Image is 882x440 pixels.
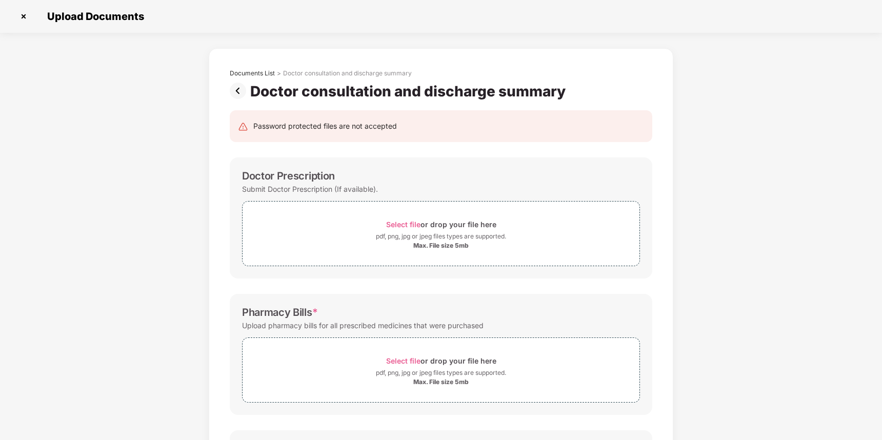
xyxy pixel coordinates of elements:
div: Submit Doctor Prescription (If available). [242,182,378,196]
span: Select fileor drop your file herepdf, png, jpg or jpeg files types are supported.Max. File size 5mb [243,209,639,258]
div: Password protected files are not accepted [253,121,397,132]
div: Doctor consultation and discharge summary [250,83,570,100]
span: Select file [386,220,420,229]
img: svg+xml;base64,PHN2ZyB4bWxucz0iaHR0cDovL3d3dy53My5vcmcvMjAwMC9zdmciIHdpZHRoPSIyNCIgaGVpZ2h0PSIyNC... [238,122,248,132]
div: Max. File size 5mb [413,378,469,386]
div: Doctor consultation and discharge summary [283,69,412,77]
div: or drop your file here [386,217,496,231]
span: Select fileor drop your file herepdf, png, jpg or jpeg files types are supported.Max. File size 5mb [243,346,639,394]
div: > [277,69,281,77]
img: svg+xml;base64,PHN2ZyBpZD0iQ3Jvc3MtMzJ4MzIiIHhtbG5zPSJodHRwOi8vd3d3LnczLm9yZy8yMDAwL3N2ZyIgd2lkdG... [15,8,32,25]
div: Documents List [230,69,275,77]
div: pdf, png, jpg or jpeg files types are supported. [376,231,506,242]
div: or drop your file here [386,354,496,368]
div: Pharmacy Bills [242,306,317,318]
div: pdf, png, jpg or jpeg files types are supported. [376,368,506,378]
div: Doctor Prescription [242,170,335,182]
div: Max. File size 5mb [413,242,469,250]
img: svg+xml;base64,PHN2ZyBpZD0iUHJldi0zMngzMiIgeG1sbnM9Imh0dHA6Ly93d3cudzMub3JnLzIwMDAvc3ZnIiB3aWR0aD... [230,83,250,99]
span: Upload Documents [37,10,149,23]
span: Select file [386,356,420,365]
div: Upload pharmacy bills for all prescribed medicines that were purchased [242,318,484,332]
